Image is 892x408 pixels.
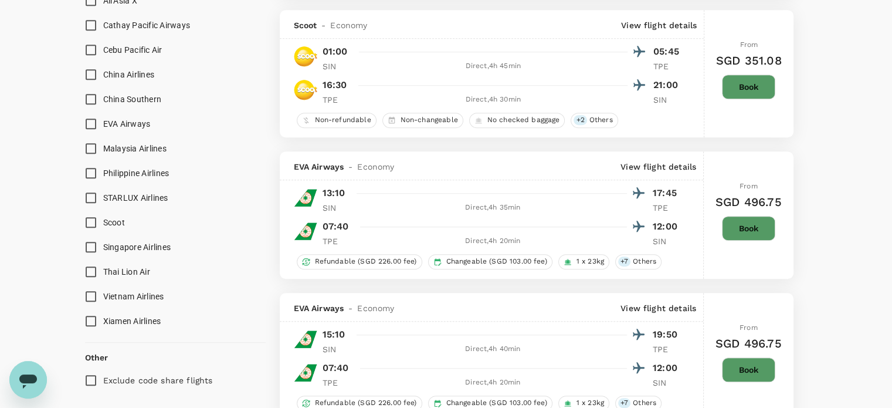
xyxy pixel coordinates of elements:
[323,94,352,106] p: TPE
[628,257,661,267] span: Others
[628,398,661,408] span: Others
[323,377,352,389] p: TPE
[103,95,162,104] span: China Southern
[103,292,164,301] span: Vietnam Airlines
[359,202,628,214] div: Direct , 4h 35min
[310,257,422,267] span: Refundable (SGD 226.00 fee)
[294,19,317,31] span: Scoot
[740,323,758,332] span: From
[618,398,630,408] span: + 7
[653,202,682,214] p: TPE
[294,45,317,68] img: TR
[323,235,352,247] p: TPE
[620,161,696,173] p: View flight details
[653,60,683,72] p: TPE
[103,144,167,153] span: Malaysia Airlines
[359,94,628,106] div: Direct , 4h 30min
[344,302,357,314] span: -
[323,343,352,355] p: SIN
[294,361,317,385] img: BR
[653,361,682,375] p: 12:00
[740,182,758,190] span: From
[382,113,463,128] div: Non-changeable
[357,302,394,314] span: Economy
[572,257,609,267] span: 1 x 23kg
[722,75,775,99] button: Book
[715,334,782,353] h6: SGD 496.75
[103,168,169,178] span: Philippine Airlines
[359,235,628,247] div: Direct , 4h 20min
[103,267,150,277] span: Thai Lion Air
[722,216,775,241] button: Book
[740,41,758,49] span: From
[103,21,191,30] span: Cathay Pacific Airways
[442,257,552,267] span: Changeable (SGD 103.00 fee)
[103,70,155,79] span: China Airlines
[294,186,317,210] img: BR
[103,316,161,326] span: Xiamen Airlines
[323,361,349,375] p: 07:40
[103,45,162,55] span: Cebu Pacific Air
[396,115,463,125] span: Non-changeable
[85,352,108,363] p: Other
[359,60,628,72] div: Direct , 4h 45min
[653,328,682,342] p: 19:50
[323,45,348,59] p: 01:00
[469,113,565,128] div: No checked baggage
[558,254,609,269] div: 1 x 23kg
[330,19,367,31] span: Economy
[653,45,683,59] p: 05:45
[103,218,125,227] span: Scoot
[294,302,344,314] span: EVA Airways
[310,115,376,125] span: Non-refundable
[653,343,682,355] p: TPE
[722,358,775,382] button: Book
[344,161,357,173] span: -
[442,398,552,408] span: Changeable (SGD 103.00 fee)
[294,161,344,173] span: EVA Airways
[653,377,682,389] p: SIN
[653,94,683,106] p: SIN
[716,51,782,70] h6: SGD 351.08
[297,254,422,269] div: Refundable (SGD 226.00 fee)
[483,115,565,125] span: No checked baggage
[618,257,630,267] span: + 7
[653,235,682,247] p: SIN
[323,328,345,342] p: 15:10
[310,398,422,408] span: Refundable (SGD 226.00 fee)
[571,113,618,128] div: +2Others
[574,115,586,125] span: + 2
[357,161,394,173] span: Economy
[103,193,168,203] span: STARLUX Airlines
[653,220,682,234] p: 12:00
[585,115,618,125] span: Others
[297,113,377,128] div: Non-refundable
[103,375,213,386] p: Exclude code share flights
[103,242,171,252] span: Singapore Airlines
[359,343,628,355] div: Direct , 4h 40min
[294,328,317,351] img: BR
[294,78,317,102] img: TR
[323,220,349,234] p: 07:40
[615,254,662,269] div: +7Others
[572,398,609,408] span: 1 x 23kg
[621,19,697,31] p: View flight details
[317,19,330,31] span: -
[323,186,345,200] p: 13:10
[715,193,782,211] h6: SGD 496.75
[323,60,352,72] p: SIN
[359,377,628,389] div: Direct , 4h 20min
[323,78,347,92] p: 16:30
[653,186,682,200] p: 17:45
[653,78,683,92] p: 21:00
[620,302,696,314] p: View flight details
[428,254,552,269] div: Changeable (SGD 103.00 fee)
[294,220,317,243] img: BR
[323,202,352,214] p: SIN
[9,361,47,399] iframe: Button to launch messaging window
[103,119,151,129] span: EVA Airways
